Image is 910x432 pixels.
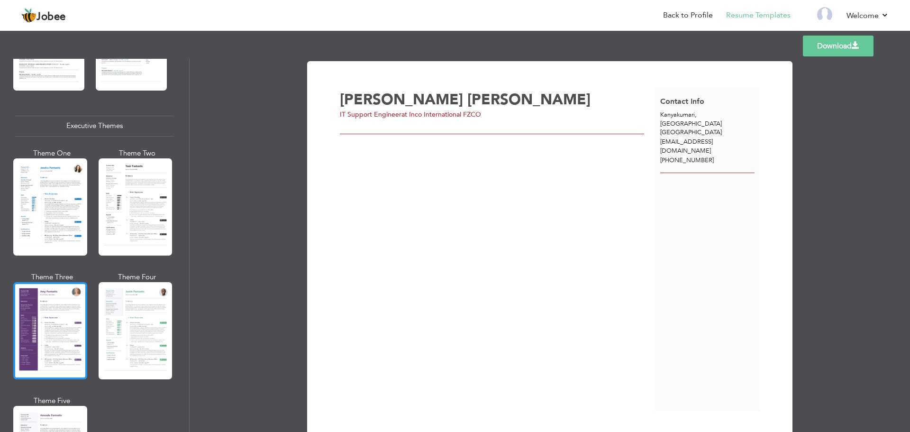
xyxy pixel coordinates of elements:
a: Welcome [846,10,889,21]
span: Contact Info [660,96,704,107]
a: Back to Profile [663,10,713,21]
span: [PHONE_NUMBER] [660,156,714,165]
a: Jobee [21,8,66,23]
img: Profile Img [817,7,832,22]
span: [PERSON_NAME] [340,90,463,110]
div: Theme Three [15,272,89,282]
div: Theme Five [15,396,89,406]
span: IT Support Engineer [340,110,401,119]
span: Jobee [36,12,66,22]
img: jobee.io [21,8,36,23]
span: [PERSON_NAME] [467,90,591,110]
div: [GEOGRAPHIC_DATA] [655,110,760,137]
span: , [695,110,697,119]
span: at Inco International FZCO [401,110,481,119]
div: Executive Themes [15,116,174,136]
span: Kanyakumari [660,110,695,119]
div: Theme Two [100,148,174,158]
a: Download [803,36,874,56]
div: Theme Four [100,272,174,282]
span: [EMAIL_ADDRESS][DOMAIN_NAME] [660,138,713,155]
span: [GEOGRAPHIC_DATA] [660,128,722,137]
a: Resume Templates [726,10,791,21]
div: Theme One [15,148,89,158]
